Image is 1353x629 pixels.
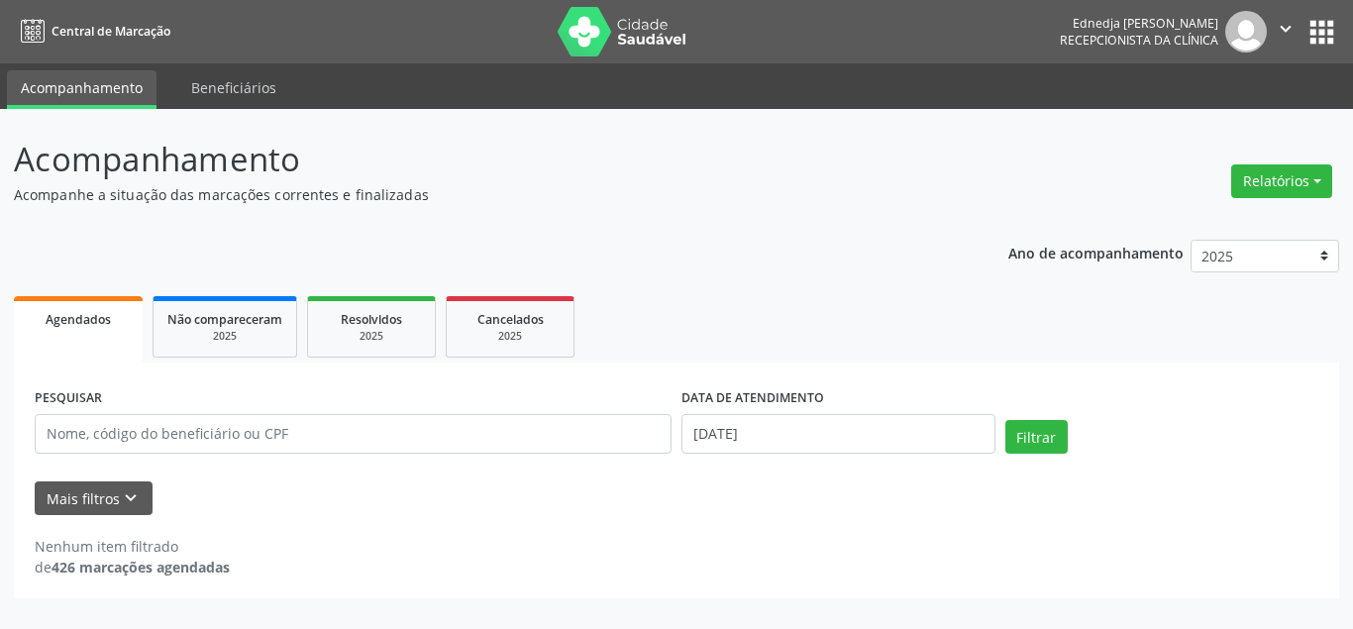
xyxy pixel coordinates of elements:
a: Beneficiários [177,70,290,105]
input: Nome, código do beneficiário ou CPF [35,414,672,454]
span: Cancelados [477,311,544,328]
div: Nenhum item filtrado [35,536,230,557]
i:  [1275,18,1297,40]
span: Resolvidos [341,311,402,328]
span: Recepcionista da clínica [1060,32,1218,49]
a: Central de Marcação [14,15,170,48]
img: img [1225,11,1267,52]
div: Ednedja [PERSON_NAME] [1060,15,1218,32]
p: Acompanhe a situação das marcações correntes e finalizadas [14,184,942,205]
strong: 426 marcações agendadas [52,558,230,577]
div: 2025 [461,329,560,344]
label: PESQUISAR [35,383,102,414]
button:  [1267,11,1304,52]
button: Relatórios [1231,164,1332,198]
label: DATA DE ATENDIMENTO [681,383,824,414]
p: Acompanhamento [14,135,942,184]
div: 2025 [167,329,282,344]
p: Ano de acompanhamento [1008,240,1184,264]
input: Selecione um intervalo [681,414,995,454]
span: Central de Marcação [52,23,170,40]
span: Agendados [46,311,111,328]
a: Acompanhamento [7,70,156,109]
span: Não compareceram [167,311,282,328]
i: keyboard_arrow_down [120,487,142,509]
div: de [35,557,230,577]
div: 2025 [322,329,421,344]
button: Mais filtroskeyboard_arrow_down [35,481,153,516]
button: apps [1304,15,1339,50]
button: Filtrar [1005,420,1068,454]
